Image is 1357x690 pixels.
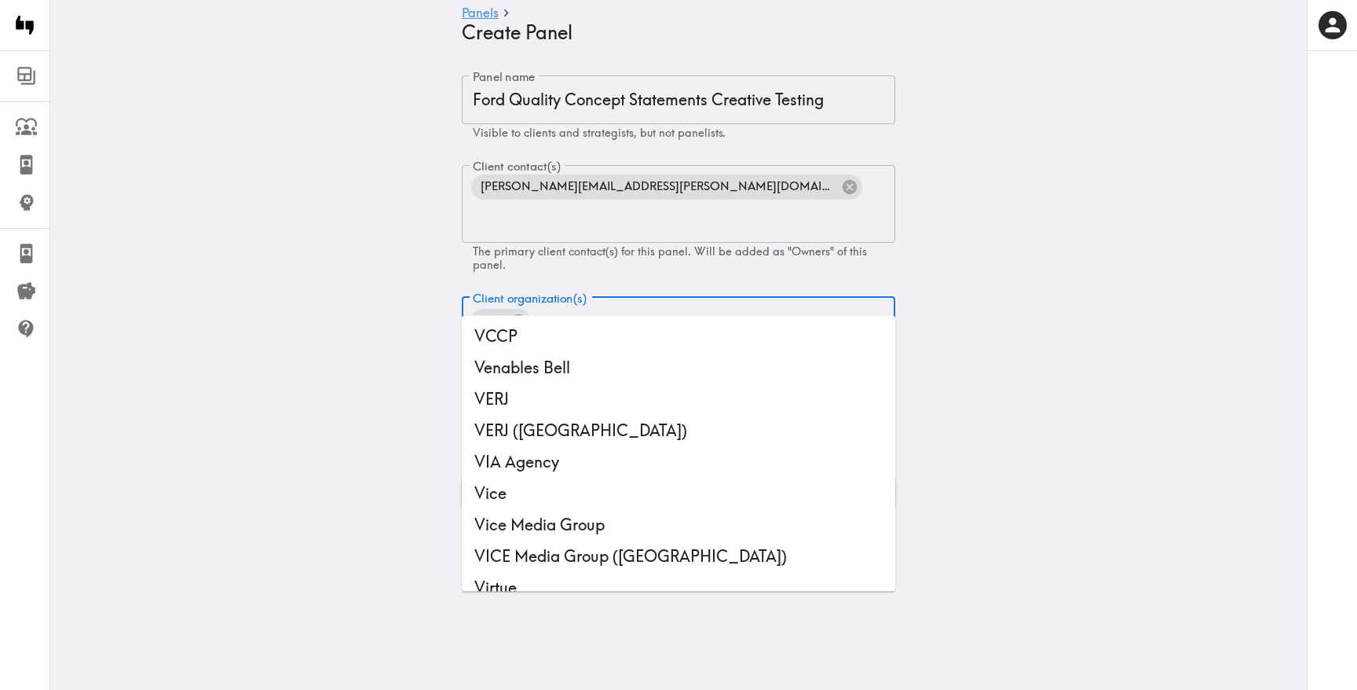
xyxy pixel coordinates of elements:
li: Virtue [462,573,895,604]
span: VML [471,310,514,332]
button: Clear [865,310,890,334]
a: Panels [462,6,499,21]
span: [PERSON_NAME][EMAIL_ADDRESS][PERSON_NAME][DOMAIN_NAME] [471,175,846,198]
span: Visible to clients and strategists, but not panelists. [473,126,726,140]
label: Client organization(s) [473,290,587,307]
div: VML [471,309,531,334]
span: The primary client contact(s) for this panel. Will be added as "Owners" of this panel. [473,244,867,272]
li: VERJ [462,384,895,416]
h4: Create Panel [462,21,883,44]
li: Vice Media Group [462,510,895,541]
li: VERJ ([GEOGRAPHIC_DATA]) [462,416,895,447]
img: Instapanel [9,9,41,41]
li: VCCP [462,321,895,353]
label: Panel name [473,68,536,86]
label: Client contact(s) [473,158,561,175]
li: Vice [462,479,895,510]
div: [PERSON_NAME][EMAIL_ADDRESS][PERSON_NAME][DOMAIN_NAME] [471,174,862,200]
li: Venables Bell [462,353,895,384]
li: VICE Media Group ([GEOGRAPHIC_DATA]) [462,541,895,573]
li: VIA Agency [462,447,895,479]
